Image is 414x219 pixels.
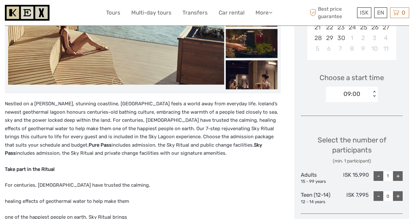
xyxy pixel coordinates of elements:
[380,43,391,54] div: Choose Saturday, October 11th, 2025
[323,33,335,43] div: Choose Monday, September 29th, 2025
[9,11,73,16] p: We're away right now. Please check back later!
[335,33,346,43] div: Choose Tuesday, September 30th, 2025
[226,60,278,89] img: d630fc53e9b143dd8755ecf8c7772cf5_slider_thumbnail.jpeg
[346,22,357,33] div: Choose Wednesday, September 24th, 2025
[369,33,380,43] div: Choose Friday, October 3rd, 2025
[5,100,281,158] p: Nestled on a [PERSON_NAME], stunning coastline, [GEOGRAPHIC_DATA] feels a world away from everyda...
[301,179,335,185] div: 15 - 99 years
[374,7,387,18] div: EN
[323,43,335,54] div: Choose Monday, October 6th, 2025
[219,8,245,17] a: Car rental
[335,171,369,185] div: ISK 15,990
[346,33,357,43] div: Choose Wednesday, October 1st, 2025
[371,91,377,98] div: < >
[380,22,391,33] div: Choose Saturday, September 27th, 2025
[374,171,383,181] div: -
[256,8,272,17] a: More
[106,8,120,17] a: Tours
[74,10,82,18] button: Open LiveChat chat widget
[380,33,391,43] div: Choose Saturday, October 4th, 2025
[335,22,346,33] div: Choose Tuesday, September 23rd, 2025
[343,90,360,98] div: 09:00
[89,142,112,148] strong: Pure Pass
[360,9,368,16] span: ISK
[346,43,357,54] div: Choose Wednesday, October 8th, 2025
[320,73,384,83] span: Choose a start time
[308,5,356,20] span: Best price guarantee
[369,22,380,33] div: Choose Friday, September 26th, 2025
[226,29,278,58] img: 5a92af2219d94cf2b70be1dcc152a3df_slider_thumbnail.jpeg
[5,181,281,190] p: For centuries, [DEMOGRAPHIC_DATA] have trusted the calming,
[301,171,335,185] div: Adults
[5,5,49,21] img: 1261-44dab5bb-39f8-40da-b0c2-4d9fce00897c_logo_small.jpg
[369,43,380,54] div: Choose Friday, October 10th, 2025
[357,22,369,33] div: Choose Thursday, September 25th, 2025
[301,199,335,205] div: 12 - 14 years
[357,33,369,43] div: Choose Thursday, October 2nd, 2025
[131,8,171,17] a: Multi-day tours
[182,8,208,17] a: Transfers
[401,9,406,16] span: 0
[335,43,346,54] div: Choose Tuesday, October 7th, 2025
[357,43,369,54] div: Choose Thursday, October 9th, 2025
[312,22,323,33] div: Choose Sunday, September 21st, 2025
[374,191,383,201] div: -
[335,191,369,205] div: ISK 7,995
[301,135,403,164] div: Select the number of participants
[5,197,281,206] p: healing effects of geothermal water to help make them
[5,166,55,172] strong: Take part in the Ritual
[312,33,323,43] div: Choose Sunday, September 28th, 2025
[301,191,335,205] div: Teen (12-14)
[393,171,403,181] div: +
[312,43,323,54] div: Choose Sunday, October 5th, 2025
[393,191,403,201] div: +
[301,158,403,164] div: (min. 1 participant)
[323,22,335,33] div: Choose Monday, September 22nd, 2025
